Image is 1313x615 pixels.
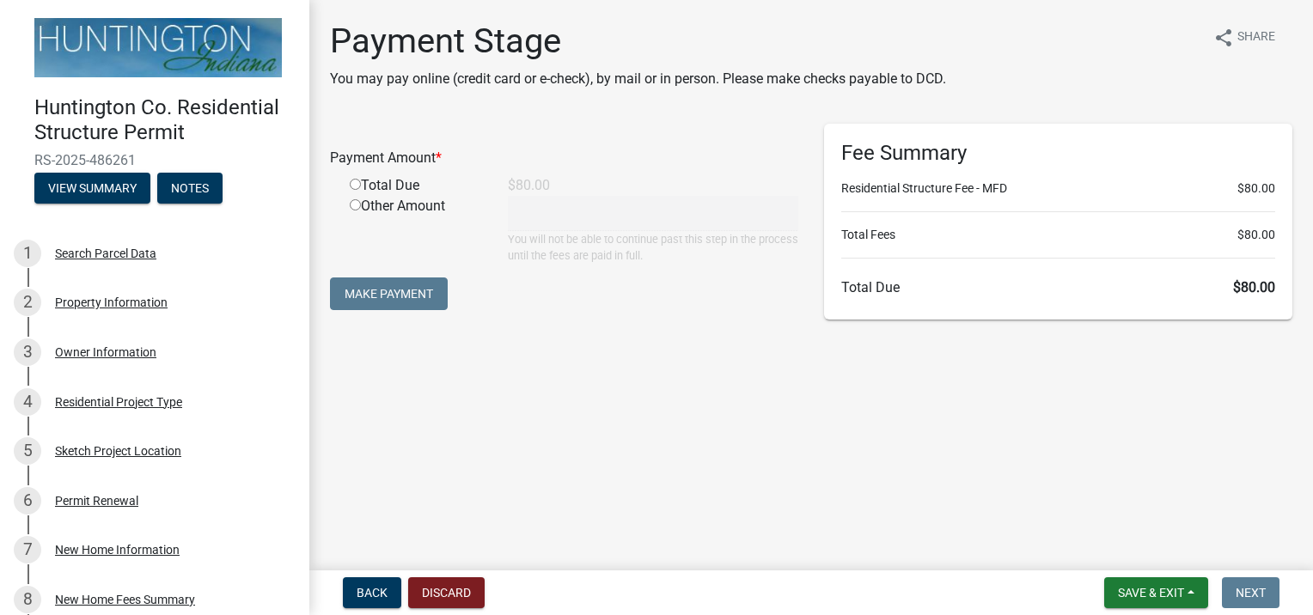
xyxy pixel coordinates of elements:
[343,577,401,608] button: Back
[1237,27,1275,48] span: Share
[841,279,1275,295] h6: Total Due
[34,173,150,204] button: View Summary
[1237,180,1275,198] span: $80.00
[330,21,946,62] h1: Payment Stage
[1237,226,1275,244] span: $80.00
[14,240,41,267] div: 1
[55,247,156,259] div: Search Parcel Data
[317,148,811,168] div: Payment Amount
[55,495,138,507] div: Permit Renewal
[408,577,485,608] button: Discard
[337,196,495,264] div: Other Amount
[14,388,41,416] div: 4
[1233,279,1275,295] span: $80.00
[841,180,1275,198] li: Residential Structure Fee - MFD
[14,289,41,316] div: 2
[1222,577,1279,608] button: Next
[337,175,495,196] div: Total Due
[357,586,388,600] span: Back
[34,152,275,168] span: RS-2025-486261
[841,141,1275,166] h6: Fee Summary
[14,536,41,563] div: 7
[841,226,1275,244] li: Total Fees
[34,182,150,196] wm-modal-confirm: Summary
[330,277,448,310] button: Make Payment
[330,69,946,89] p: You may pay online (credit card or e-check), by mail or in person. Please make checks payable to ...
[14,338,41,366] div: 3
[55,346,156,358] div: Owner Information
[55,445,181,457] div: Sketch Project Location
[1118,586,1184,600] span: Save & Exit
[1236,586,1266,600] span: Next
[14,437,41,465] div: 5
[55,594,195,606] div: New Home Fees Summary
[14,586,41,613] div: 8
[55,544,180,556] div: New Home Information
[1104,577,1208,608] button: Save & Exit
[55,296,168,308] div: Property Information
[34,18,282,77] img: Huntington County, Indiana
[1200,21,1289,54] button: shareShare
[157,173,223,204] button: Notes
[14,487,41,515] div: 6
[34,95,296,145] h4: Huntington Co. Residential Structure Permit
[157,182,223,196] wm-modal-confirm: Notes
[55,396,182,408] div: Residential Project Type
[1213,27,1234,48] i: share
